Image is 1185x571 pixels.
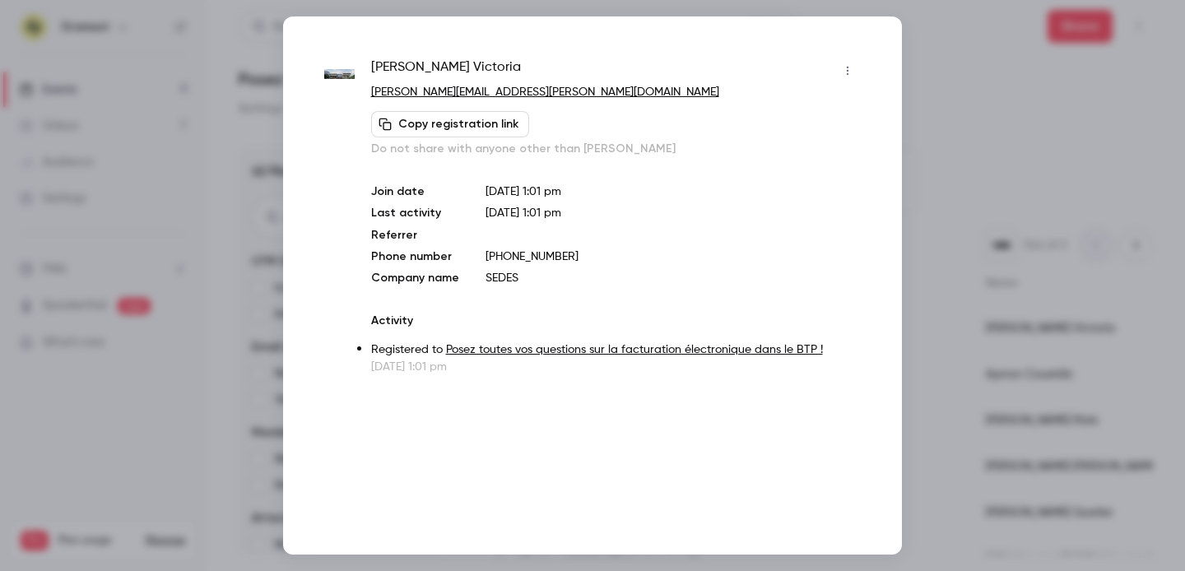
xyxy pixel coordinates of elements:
button: Copy registration link [371,111,529,137]
p: [PHONE_NUMBER] [486,248,861,265]
p: [DATE] 1:01 pm [486,183,861,200]
a: [PERSON_NAME][EMAIL_ADDRESS][PERSON_NAME][DOMAIN_NAME] [371,86,719,98]
p: Last activity [371,205,459,222]
p: Company name [371,270,459,286]
a: Posez toutes vos questions sur la facturation électronique dans le BTP ! [446,344,823,355]
span: [DATE] 1:01 pm [486,207,561,219]
p: Referrer [371,227,459,244]
p: Activity [371,313,861,329]
p: Join date [371,183,459,200]
img: edu.em-lyon.com [324,69,355,78]
p: Do not share with anyone other than [PERSON_NAME] [371,141,861,157]
p: Registered to [371,341,861,359]
span: [PERSON_NAME] Victoria [371,58,521,84]
p: Phone number [371,248,459,265]
p: [DATE] 1:01 pm [371,359,861,375]
p: SEDES [486,270,861,286]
